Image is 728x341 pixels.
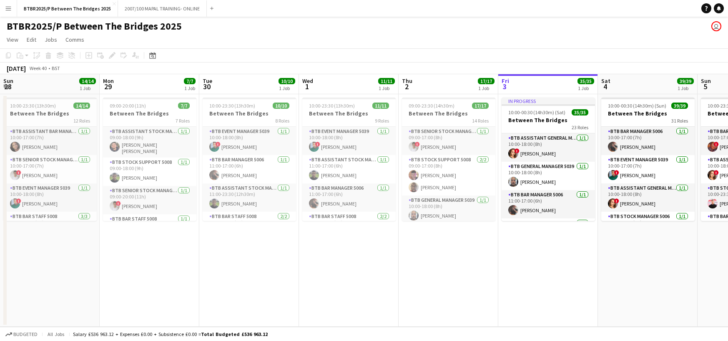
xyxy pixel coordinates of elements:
[372,103,389,109] span: 11/11
[402,196,495,224] app-card-role: BTB General Manager 50391/110:00-18:00 (8h)[PERSON_NAME]
[302,127,396,155] app-card-role: BTB Event Manager 50391/110:00-18:00 (8h)![PERSON_NAME]
[601,98,695,221] div: 10:00-00:30 (14h30m) (Sun)39/39Between The Bridges31 RolesBTB Bar Manager 50061/110:00-17:00 (7h)...
[273,103,289,109] span: 10/10
[402,98,495,221] div: 09:00-23:30 (14h30m)17/17Between The Bridges14 RolesBTB Senior Stock Manager 50061/109:00-17:00 (...
[500,82,509,91] span: 3
[472,118,489,124] span: 14 Roles
[508,109,565,115] span: 10:00-00:30 (14h30m) (Sat)
[184,85,195,91] div: 1 Job
[502,77,509,85] span: Fri
[216,142,221,147] span: !
[3,98,97,221] div: 10:00-23:30 (13h30m)14/14Between The Bridges12 RolesBTB Assistant Bar Manager 50061/110:00-17:00 ...
[275,118,289,124] span: 8 Roles
[302,183,396,212] app-card-role: BTB Bar Manager 50061/111:00-17:00 (6h)[PERSON_NAME]
[301,82,313,91] span: 1
[608,103,666,109] span: 10:00-00:30 (14h30m) (Sun)
[578,85,594,91] div: 1 Job
[16,170,21,175] span: !
[402,127,495,155] app-card-role: BTB Senior Stock Manager 50061/109:00-17:00 (8h)![PERSON_NAME]
[711,21,721,31] app-user-avatar: Amy Cane
[46,331,66,337] span: All jobs
[65,36,84,43] span: Comms
[502,98,595,104] div: In progress
[375,118,389,124] span: 9 Roles
[478,78,495,84] span: 17/17
[279,78,295,84] span: 10/10
[3,34,22,45] a: View
[379,85,394,91] div: 1 Job
[203,110,296,117] h3: Between The Bridges
[110,103,146,109] span: 09:00-20:00 (11h)
[478,85,494,91] div: 1 Job
[601,127,695,155] app-card-role: BTB Bar Manager 50061/110:00-17:00 (7h)[PERSON_NAME]
[515,148,520,153] span: !
[203,98,296,221] app-job-card: 10:00-23:30 (13h30m)10/10Between The Bridges8 RolesBTB Event Manager 50391/110:00-18:00 (8h)![PER...
[203,183,296,212] app-card-role: BTB Assistant Stock Manager 50061/111:00-23:30 (12h30m)[PERSON_NAME]
[7,64,26,73] div: [DATE]
[52,65,60,71] div: BST
[3,127,97,155] app-card-role: BTB Assistant Bar Manager 50061/110:00-17:00 (7h)[PERSON_NAME]
[502,162,595,190] app-card-role: BTB General Manager 50391/110:00-18:00 (8h)[PERSON_NAME]
[16,198,21,203] span: !
[402,110,495,117] h3: Between The Bridges
[41,34,60,45] a: Jobs
[601,212,695,240] app-card-role: BTB Stock Manager 50061/110:00-18:00 (8h)
[118,0,207,17] button: 2007/100 MAPAL TRAINING- ONLINE
[3,183,97,212] app-card-role: BTB Event Manager 50391/110:00-18:00 (8h)![PERSON_NAME]
[116,201,121,206] span: !
[700,82,711,91] span: 5
[80,85,95,91] div: 1 Job
[701,77,711,85] span: Sun
[178,103,190,109] span: 7/7
[7,36,18,43] span: View
[103,214,196,243] app-card-role: BTB Bar Staff 50081/1
[671,103,688,109] span: 39/39
[614,198,619,203] span: !
[302,212,396,255] app-card-role: BTB Bar Staff 50082/211:30-17:30 (6h)
[73,103,90,109] span: 14/14
[203,155,296,183] app-card-role: BTB Bar Manager 50061/111:00-17:00 (6h)[PERSON_NAME]
[572,124,588,130] span: 23 Roles
[402,155,495,196] app-card-role: BTB Stock support 50082/209:00-17:00 (8h)[PERSON_NAME][PERSON_NAME]
[103,158,196,186] app-card-role: BTB Stock support 50081/109:00-18:00 (9h)[PERSON_NAME]
[302,110,396,117] h3: Between The Bridges
[17,0,118,17] button: BTBR2025/P Between The Bridges 2025
[203,77,212,85] span: Tue
[714,170,719,175] span: !
[10,103,56,109] span: 10:00-23:30 (13h30m)
[27,36,36,43] span: Edit
[601,110,695,117] h3: Between The Bridges
[402,77,412,85] span: Thu
[4,330,39,339] button: Budgeted
[62,34,88,45] a: Comms
[315,142,320,147] span: !
[73,331,268,337] div: Salary £536 963.12 + Expenses £0.00 + Subsistence £0.00 =
[203,127,296,155] app-card-role: BTB Event Manager 50391/110:00-18:00 (8h)![PERSON_NAME]
[103,98,196,221] app-job-card: 09:00-20:00 (11h)7/7Between The Bridges7 RolesBTB Assistant Stock Manager 50061/109:00-18:00 (9h)...
[279,85,295,91] div: 1 Job
[45,36,57,43] span: Jobs
[79,78,96,84] span: 14/14
[103,110,196,117] h3: Between The Bridges
[102,82,114,91] span: 29
[103,77,114,85] span: Mon
[73,118,90,124] span: 12 Roles
[23,34,40,45] a: Edit
[577,78,594,84] span: 35/35
[3,212,97,264] app-card-role: BTB Bar Staff 50083/310:30-17:30 (7h)
[472,103,489,109] span: 17/17
[601,77,610,85] span: Sat
[302,77,313,85] span: Wed
[13,331,38,337] span: Budgeted
[678,85,693,91] div: 1 Job
[502,190,595,218] app-card-role: BTB Bar Manager 50061/111:00-17:00 (6h)[PERSON_NAME]
[572,109,588,115] span: 35/35
[671,118,688,124] span: 31 Roles
[401,82,412,91] span: 2
[502,98,595,221] app-job-card: In progress10:00-00:30 (14h30m) (Sat)35/35Between The Bridges23 RolesBTB Assistant General Manage...
[2,82,13,91] span: 28
[302,155,396,183] app-card-role: BTB Assistant Stock Manager 50061/111:00-17:00 (6h)[PERSON_NAME]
